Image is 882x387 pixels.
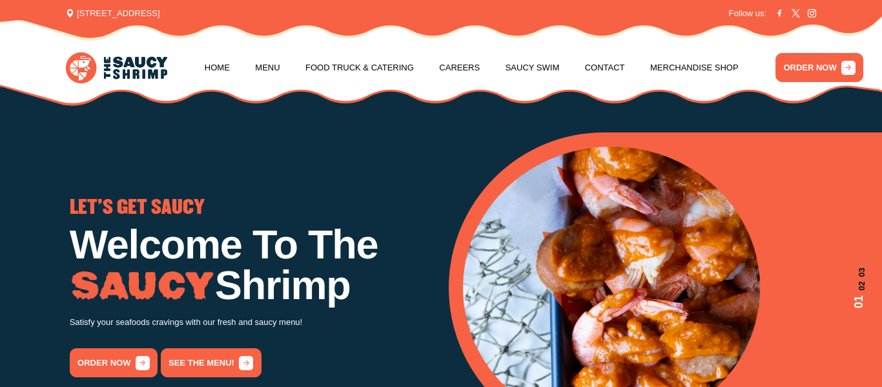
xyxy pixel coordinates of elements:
[729,7,767,20] span: Follow us:
[439,43,480,92] a: Careers
[433,198,646,217] span: GO THE WHOLE NINE YARDS
[70,271,215,301] img: Image
[506,43,560,92] a: Saucy Swim
[70,315,433,330] p: Satisfy your seafoods cravings with our fresh and saucy menu!
[650,43,739,92] a: Merchandise Shop
[850,267,868,277] span: 03
[433,224,797,265] h1: Low Country Boil
[433,308,522,337] a: order now
[161,348,262,377] a: See the menu!
[255,43,280,92] a: Menu
[775,53,864,82] a: ORDER NOW
[205,43,230,92] a: Home
[433,198,797,337] div: 2 / 3
[433,275,797,289] p: Try our famous Whole Nine Yards sauce! The recipe is our secret!
[70,198,433,377] div: 1 / 3
[305,43,414,92] a: Food Truck & Catering
[70,198,205,217] span: LET'S GET SAUCY
[585,43,625,92] a: Contact
[70,348,158,377] a: order now
[850,281,868,290] span: 02
[850,295,868,308] span: 01
[66,52,168,83] img: logo
[66,7,160,20] span: [STREET_ADDRESS]
[70,224,433,306] h1: Welcome To The Shrimp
